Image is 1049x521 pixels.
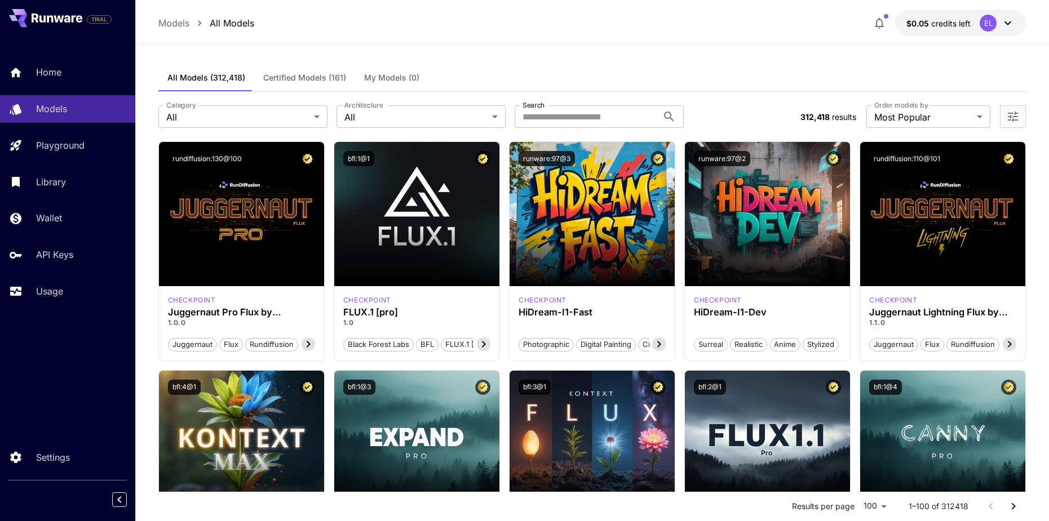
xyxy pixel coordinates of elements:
p: Results per page [792,501,855,512]
button: Certified Model – Vetted for best performance and includes a commercial license. [300,380,315,395]
p: Settings [36,451,70,464]
button: Certified Model – Vetted for best performance and includes a commercial license. [826,380,841,395]
span: FLUX.1 [pro] [441,339,493,350]
span: flux [220,339,242,350]
span: rundiffusion [246,339,298,350]
span: $0.05 [906,19,931,28]
button: juggernaut [869,337,918,351]
button: Certified Model – Vetted for best performance and includes a commercial license. [300,151,315,166]
h3: HiDream-I1-Dev [694,307,841,318]
label: Architecture [344,100,383,110]
p: Models [36,102,67,115]
p: checkpoint [519,295,566,305]
span: TRIAL [87,15,111,24]
span: All [344,110,488,124]
button: $0.05EL [895,10,1026,36]
span: juggernaut [870,339,918,350]
button: rundiffusion:130@100 [168,151,246,166]
span: My Models (0) [364,73,419,83]
button: bfl:2@1 [694,380,726,395]
button: bfl:3@1 [519,380,551,395]
span: Black Forest Labs [344,339,413,350]
button: Collapse sidebar [112,492,127,507]
p: Usage [36,284,63,298]
button: Black Forest Labs [343,337,414,351]
span: Anime [770,339,800,350]
nav: breadcrumb [158,16,254,30]
span: Certified Models (161) [263,73,346,83]
h3: HiDream-I1-Fast [519,307,666,318]
button: Certified Model – Vetted for best performance and includes a commercial license. [826,151,841,166]
span: Photographic [519,339,573,350]
span: All [166,110,309,124]
span: results [832,112,856,122]
div: FLUX.1 D [168,295,216,305]
a: All Models [210,16,254,30]
button: Photographic [519,337,574,351]
button: rundiffusion [946,337,999,351]
div: FLUX.1 D [869,295,917,305]
label: Search [523,100,545,110]
button: runware:97@2 [694,151,750,166]
span: Stylized [803,339,838,350]
button: Certified Model – Vetted for best performance and includes a commercial license. [1001,151,1016,166]
a: Models [158,16,189,30]
button: BFL [416,337,439,351]
span: credits left [931,19,971,28]
span: BFL [417,339,438,350]
p: Playground [36,139,85,152]
div: EL [980,15,997,32]
p: 1.1.0 [869,318,1016,328]
div: HiDream Fast [519,295,566,305]
button: Certified Model – Vetted for best performance and includes a commercial license. [475,151,490,166]
button: Go to next page [1002,495,1025,518]
span: flux [921,339,944,350]
h3: FLUX.1 [pro] [343,307,490,318]
span: All Models (312,418) [167,73,245,83]
p: checkpoint [869,295,917,305]
span: juggernaut [169,339,216,350]
button: runware:97@3 [519,151,575,166]
span: Digital Painting [577,339,635,350]
p: checkpoint [694,295,742,305]
button: Anime [769,337,800,351]
button: Certified Model – Vetted for best performance and includes a commercial license. [475,380,490,395]
button: Open more filters [1006,110,1020,124]
span: Realistic [731,339,767,350]
span: rundiffusion [947,339,999,350]
p: Library [36,175,66,189]
div: HiDream Dev [694,295,742,305]
p: checkpoint [343,295,391,305]
span: Cinematic [639,339,681,350]
button: flux [920,337,944,351]
button: Digital Painting [576,337,636,351]
h3: Juggernaut Lightning Flux by RunDiffusion [869,307,1016,318]
button: rundiffusion:110@101 [869,151,945,166]
button: Stylized [803,337,839,351]
div: 100 [859,498,891,514]
button: Surreal [694,337,728,351]
div: fluxpro [343,295,391,305]
button: bfl:1@1 [343,151,374,166]
button: bfl:1@4 [869,380,902,395]
div: Collapse sidebar [121,489,135,510]
button: Certified Model – Vetted for best performance and includes a commercial license. [650,380,666,395]
button: Certified Model – Vetted for best performance and includes a commercial license. [1001,380,1016,395]
button: bfl:4@1 [168,380,201,395]
p: 1.0 [343,318,490,328]
span: Surreal [694,339,727,350]
p: Wallet [36,211,62,225]
button: FLUX.1 [pro] [441,337,493,351]
button: Realistic [730,337,767,351]
button: bfl:1@3 [343,380,375,395]
span: Most Popular [874,110,972,124]
h3: Juggernaut Pro Flux by RunDiffusion [168,307,315,318]
span: Add your payment card to enable full platform functionality. [87,12,112,26]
